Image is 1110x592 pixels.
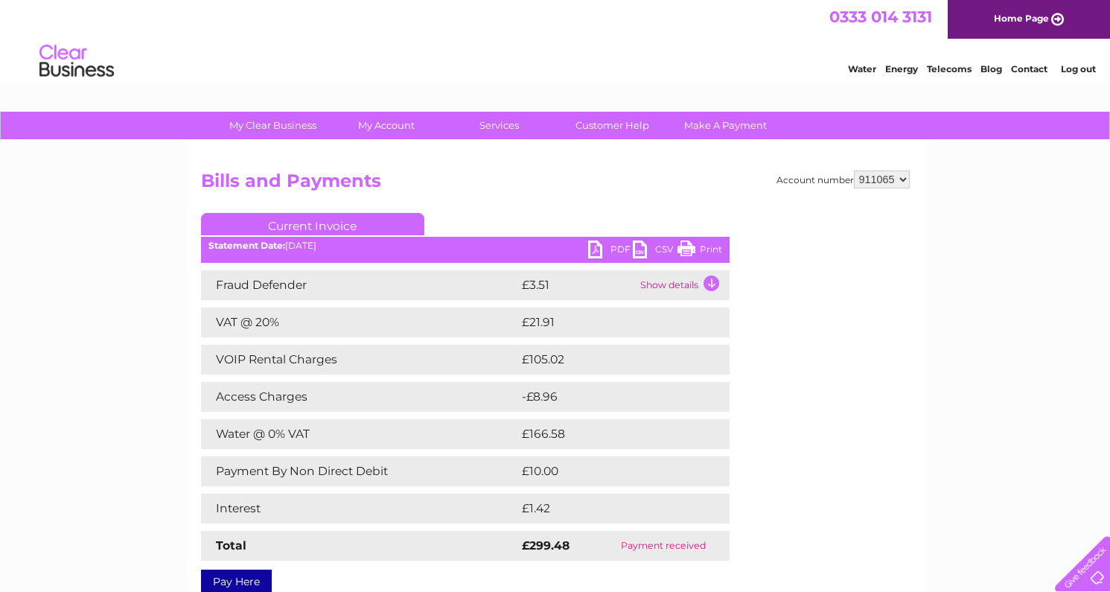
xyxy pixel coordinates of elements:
[597,531,730,561] td: Payment received
[201,382,518,412] td: Access Charges
[201,213,424,235] a: Current Invoice
[518,494,693,523] td: £1.42
[633,241,677,262] a: CSV
[664,112,787,139] a: Make A Payment
[848,63,876,74] a: Water
[518,308,697,337] td: £21.91
[522,538,570,553] strong: £299.48
[518,382,698,412] td: -£8.96
[776,171,910,188] div: Account number
[201,241,730,251] div: [DATE]
[518,456,699,486] td: £10.00
[551,112,674,139] a: Customer Help
[518,270,637,300] td: £3.51
[518,419,703,449] td: £166.58
[211,112,334,139] a: My Clear Business
[637,270,730,300] td: Show details
[325,112,447,139] a: My Account
[1011,63,1047,74] a: Contact
[39,39,115,84] img: logo.png
[201,171,910,199] h2: Bills and Payments
[201,270,518,300] td: Fraud Defender
[927,63,972,74] a: Telecoms
[1061,63,1096,74] a: Log out
[204,8,908,72] div: Clear Business is a trading name of Verastar Limited (registered in [GEOGRAPHIC_DATA] No. 3667643...
[201,345,518,375] td: VOIP Rental Charges
[677,241,722,262] a: Print
[208,240,285,251] b: Statement Date:
[829,7,932,26] a: 0333 014 3131
[201,456,518,486] td: Payment By Non Direct Debit
[201,419,518,449] td: Water @ 0% VAT
[588,241,633,262] a: PDF
[201,494,518,523] td: Interest
[518,345,702,375] td: £105.02
[216,538,246,553] strong: Total
[201,308,518,337] td: VAT @ 20%
[980,63,1002,74] a: Blog
[438,112,561,139] a: Services
[885,63,918,74] a: Energy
